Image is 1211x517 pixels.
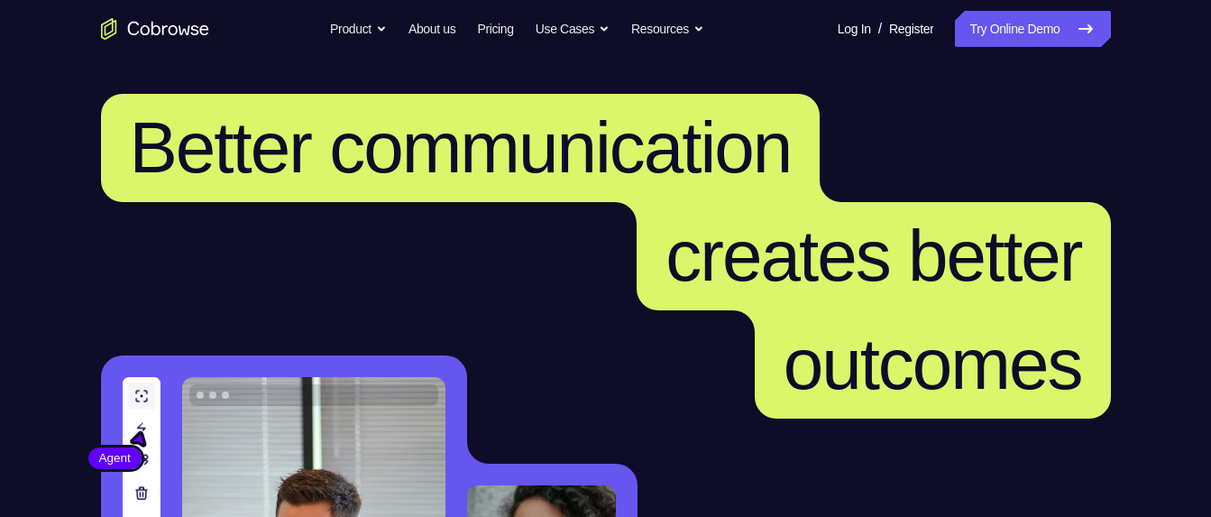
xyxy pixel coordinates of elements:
a: Register [889,11,933,47]
span: Better communication [130,107,792,188]
span: creates better [665,216,1081,296]
a: Pricing [477,11,513,47]
span: outcomes [784,324,1082,404]
span: Agent [88,449,142,467]
a: Log In [838,11,871,47]
a: Try Online Demo [955,11,1110,47]
button: Resources [631,11,704,47]
span: / [878,18,882,40]
button: Use Cases [536,11,610,47]
a: About us [408,11,455,47]
button: Product [330,11,387,47]
a: Go to the home page [101,18,209,40]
